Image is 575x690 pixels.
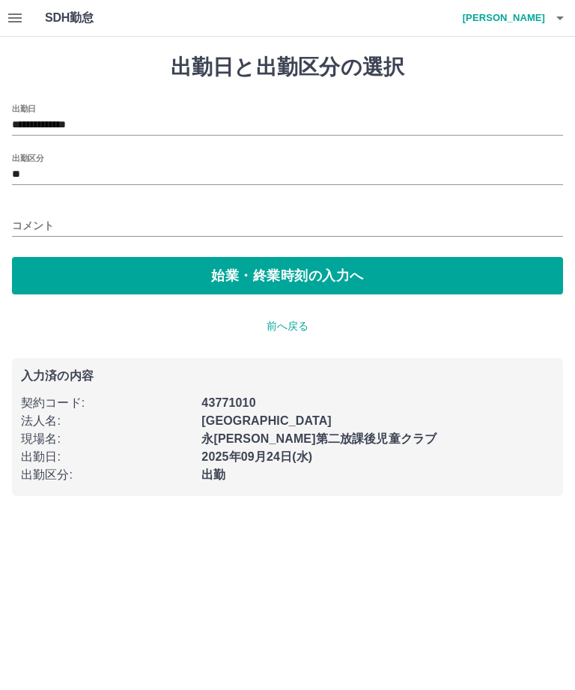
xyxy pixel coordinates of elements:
h1: 出勤日と出勤区分の選択 [12,55,563,80]
label: 出勤区分 [12,152,43,163]
p: 現場名 : [21,430,192,448]
b: [GEOGRAPHIC_DATA] [201,414,332,427]
button: 始業・終業時刻の入力へ [12,257,563,294]
b: 2025年09月24日(水) [201,450,312,463]
b: 永[PERSON_NAME]第二放課後児童クラブ [201,432,436,445]
p: 契約コード : [21,394,192,412]
b: 出勤 [201,468,225,481]
label: 出勤日 [12,103,36,114]
p: 前へ戻る [12,318,563,334]
p: 出勤区分 : [21,466,192,484]
p: 法人名 : [21,412,192,430]
p: 出勤日 : [21,448,192,466]
p: 入力済の内容 [21,370,554,382]
b: 43771010 [201,396,255,409]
